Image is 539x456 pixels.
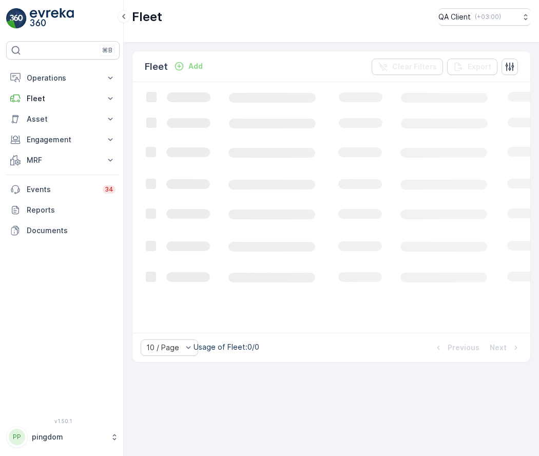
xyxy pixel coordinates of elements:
[6,129,120,150] button: Engagement
[468,62,491,72] p: Export
[27,205,115,215] p: Reports
[392,62,437,72] p: Clear Filters
[6,109,120,129] button: Asset
[372,59,443,75] button: Clear Filters
[6,179,120,200] a: Events34
[105,185,113,194] p: 34
[102,46,112,54] p: ⌘B
[27,73,99,83] p: Operations
[194,342,259,352] p: Usage of Fleet : 0/0
[9,429,25,445] div: PP
[27,135,99,145] p: Engagement
[6,88,120,109] button: Fleet
[475,13,501,21] p: ( +03:00 )
[145,60,168,74] p: Fleet
[6,68,120,88] button: Operations
[27,114,99,124] p: Asset
[447,59,497,75] button: Export
[27,225,115,236] p: Documents
[30,8,74,29] img: logo_light-DOdMpM7g.png
[6,418,120,424] span: v 1.50.1
[438,12,471,22] p: QA Client
[6,8,27,29] img: logo
[27,184,97,195] p: Events
[188,61,203,71] p: Add
[6,426,120,448] button: PPpingdom
[32,432,105,442] p: pingdom
[27,93,99,104] p: Fleet
[448,343,479,353] p: Previous
[170,60,207,72] button: Add
[27,155,99,165] p: MRF
[6,220,120,241] a: Documents
[132,9,162,25] p: Fleet
[438,8,531,26] button: QA Client(+03:00)
[432,341,480,354] button: Previous
[6,200,120,220] a: Reports
[6,150,120,170] button: MRF
[490,343,507,353] p: Next
[489,341,522,354] button: Next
